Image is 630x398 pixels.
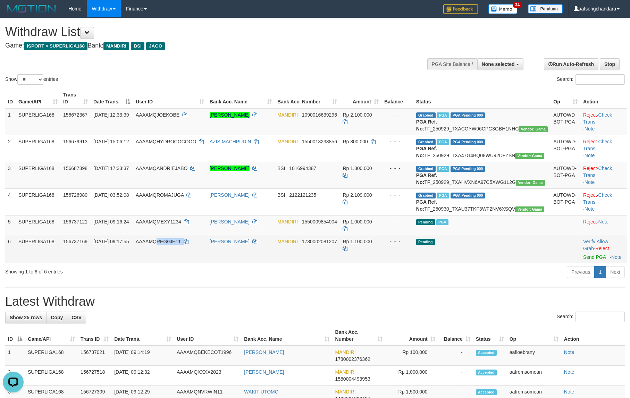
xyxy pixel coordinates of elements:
[302,239,337,244] span: Copy 1730002081207 to clipboard
[580,108,627,135] td: · ·
[136,112,179,118] span: AAAAMQJOEKOBE
[583,239,608,251] span: ·
[416,112,436,118] span: Grabbed
[564,389,574,395] a: Note
[5,162,16,188] td: 3
[93,112,129,118] span: [DATE] 12:33:39
[210,112,250,118] a: [PERSON_NAME]
[384,165,411,172] div: - - -
[335,376,370,382] span: Copy 1580004493953 to clipboard
[557,312,625,322] label: Search:
[551,88,580,108] th: Op: activate to sort column ascending
[5,265,257,275] div: Showing 1 to 6 of 6 entries
[5,312,47,323] a: Show 25 rows
[482,61,515,67] span: None selected
[10,315,42,320] span: Show 25 rows
[551,162,580,188] td: AUTOWD-BOT-PGA
[580,162,627,188] td: · ·
[136,239,181,244] span: AAAAMQREGGIE11
[78,366,111,386] td: 156727518
[16,235,60,263] td: SUPERLIGA168
[277,112,298,118] span: MANDIRI
[437,193,449,198] span: Marked by aafromsomean
[416,119,437,132] b: PGA Ref. No:
[600,58,620,70] a: Stop
[174,366,241,386] td: AAAAMQXXXX2023
[25,346,78,366] td: SUPERLIGA168
[416,193,436,198] span: Grabbed
[585,179,595,185] a: Note
[210,139,251,144] a: AZIS MACHPUDIN
[210,219,250,225] a: [PERSON_NAME]
[60,88,91,108] th: Trans ID: activate to sort column ascending
[416,139,436,145] span: Grabbed
[451,166,485,172] span: PGA Pending
[241,326,332,346] th: Bank Acc. Name: activate to sort column ascending
[488,4,518,14] img: Button%20Memo.svg
[91,88,133,108] th: Date Trans.: activate to sort column descending
[580,235,627,263] td: · ·
[606,266,625,278] a: Next
[111,346,174,366] td: [DATE] 09:14:19
[413,188,551,215] td: TF_250930_TXAU37TKF3WF2NV6XSQV
[25,326,78,346] th: Game/API: activate to sort column ascending
[93,239,129,244] span: [DATE] 09:17:55
[5,188,16,215] td: 4
[244,389,278,395] a: WAKIT UTOMO
[63,192,87,198] span: 156726980
[146,42,165,50] span: JAGO
[416,146,437,158] b: PGA Ref. No:
[174,326,241,346] th: User ID: activate to sort column ascending
[507,346,561,366] td: aafloebrany
[598,219,609,225] a: Note
[528,4,563,14] img: panduan.png
[5,42,413,49] h4: Game: Bank:
[343,112,372,118] span: Rp 2.100.000
[93,192,129,198] span: [DATE] 03:52:08
[580,215,627,235] td: ·
[551,108,580,135] td: AUTOWD-BOT-PGA
[413,108,551,135] td: TF_250929_TXACOYW96CPG3GBH1NHC
[210,239,250,244] a: [PERSON_NAME]
[210,166,250,171] a: [PERSON_NAME]
[576,74,625,85] input: Search:
[277,192,285,198] span: BSI
[63,239,87,244] span: 156737169
[24,42,87,50] span: ISPORT > SUPERLIGA168
[93,139,129,144] span: [DATE] 15:06:12
[437,139,449,145] span: Marked by aafsengchandara
[340,88,381,108] th: Amount: activate to sort column ascending
[413,162,551,188] td: TF_250929_TXAHVXN6A97C5XWG1L2G
[507,366,561,386] td: aafromsomean
[289,166,316,171] span: Copy 1016994387 to clipboard
[111,366,174,386] td: [DATE] 09:12:32
[136,192,184,198] span: AAAAMQROMAJUGA
[595,246,609,251] a: Reject
[25,366,78,386] td: SUPERLIGA168
[302,139,337,144] span: Copy 1550013233856 to clipboard
[277,139,298,144] span: MANDIRI
[244,349,284,355] a: [PERSON_NAME]
[5,74,58,85] label: Show entries
[567,266,595,278] a: Previous
[473,326,507,346] th: Status: activate to sort column ascending
[343,192,372,198] span: Rp 2.109.000
[576,312,625,322] input: Search:
[437,112,449,118] span: Marked by aafsengchandara
[3,3,24,24] button: Open LiveChat chat widget
[551,188,580,215] td: AUTOWD-BOT-PGA
[583,254,606,260] a: Send PGA
[277,166,285,171] span: BSI
[583,112,597,118] a: Reject
[451,193,485,198] span: PGA Pending
[557,74,625,85] label: Search:
[16,188,60,215] td: SUPERLIGA168
[277,219,298,225] span: MANDIRI
[5,295,625,308] h1: Latest Withdraw
[93,219,129,225] span: [DATE] 09:16:24
[5,3,58,14] img: MOTION_logo.png
[385,346,438,366] td: Rp 100,000
[427,58,477,70] div: PGA Site Balance /
[5,346,25,366] td: 1
[111,326,174,346] th: Date Trans.: activate to sort column ascending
